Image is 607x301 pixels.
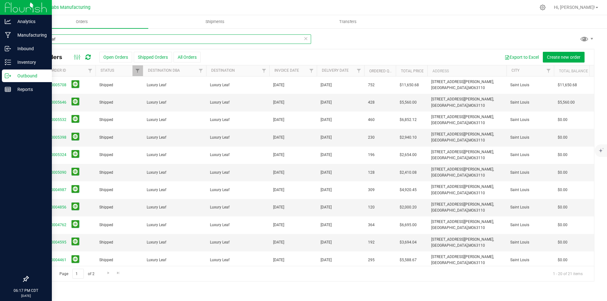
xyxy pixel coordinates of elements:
[468,156,474,160] span: MO
[99,152,139,158] span: Shipped
[11,58,49,66] p: Inventory
[543,65,554,76] a: Filter
[49,117,66,123] a: 00005532
[11,31,49,39] p: Manufacturing
[400,222,417,228] span: $6,695.00
[510,222,550,228] span: Saint Louis
[11,72,49,80] p: Outbound
[210,82,266,88] span: Luxury Leaf
[558,152,567,158] span: $0.00
[321,117,332,123] span: [DATE]
[539,4,547,10] div: Manage settings
[99,99,139,105] span: Shipped
[49,170,66,176] a: 00005090
[510,170,550,176] span: Saint Louis
[273,239,284,245] span: [DATE]
[321,239,332,245] span: [DATE]
[273,135,284,141] span: [DATE]
[273,222,284,228] span: [DATE]
[510,135,550,141] span: Saint Louis
[210,152,266,158] span: Luxury Leaf
[558,82,577,88] span: $11,650.68
[274,68,299,73] a: Invoice Date
[5,59,11,65] inline-svg: Inventory
[273,187,284,193] span: [DATE]
[474,191,485,195] span: 63110
[49,204,66,210] a: 00004856
[474,208,485,213] span: 63110
[400,99,417,105] span: $5,560.00
[15,15,148,28] a: Orders
[510,117,550,123] span: Saint Louis
[558,135,567,141] span: $0.00
[431,220,494,224] span: [STREET_ADDRESS][PERSON_NAME],
[3,293,49,298] p: [DATE]
[147,152,202,158] span: Luxury Leaf
[273,170,284,176] span: [DATE]
[468,261,474,265] span: MO
[5,18,11,25] inline-svg: Analytics
[468,121,474,125] span: MO
[99,170,139,176] span: Shipped
[85,65,95,76] a: Filter
[474,173,485,178] span: 63110
[321,204,332,210] span: [DATE]
[321,222,332,228] span: [DATE]
[431,121,468,125] span: [GEOGRAPHIC_DATA],
[431,208,468,213] span: [GEOGRAPHIC_DATA],
[331,19,365,25] span: Transfers
[401,69,424,73] a: Total Price
[49,152,66,158] a: 00005324
[197,19,233,25] span: Shipments
[147,257,202,263] span: Luxury Leaf
[431,97,494,101] span: [STREET_ADDRESS][PERSON_NAME],
[558,170,567,176] span: $0.00
[67,19,96,25] span: Orders
[99,52,132,63] button: Open Orders
[39,5,90,10] span: Teal Labs Manufacturing
[431,150,494,154] span: [STREET_ADDRESS][PERSON_NAME],
[11,86,49,93] p: Reports
[147,135,202,141] span: Luxury Leaf
[321,82,332,88] span: [DATE]
[554,5,595,10] span: Hi, [PERSON_NAME]!
[101,68,114,73] a: Status
[11,18,49,25] p: Analytics
[306,65,317,76] a: Filter
[547,55,580,60] span: Create new order
[368,99,375,105] span: 428
[273,204,284,210] span: [DATE]
[474,138,485,142] span: 63110
[147,82,202,88] span: Luxury Leaf
[49,257,66,263] a: 00004461
[510,187,550,193] span: Saint Louis
[510,239,550,245] span: Saint Louis
[99,239,139,245] span: Shipped
[558,204,567,210] span: $0.00
[210,239,266,245] span: Luxury Leaf
[558,117,567,123] span: $0.00
[468,86,474,90] span: MO
[431,191,468,195] span: [GEOGRAPHIC_DATA],
[400,117,417,123] span: $6,852.12
[5,32,11,38] inline-svg: Manufacturing
[99,257,139,263] span: Shipped
[500,52,543,63] button: Export to Excel
[400,135,417,141] span: $2,940.10
[11,45,49,52] p: Inbound
[49,222,66,228] a: 00004762
[368,222,375,228] span: 364
[431,243,468,248] span: [GEOGRAPHIC_DATA],
[510,99,550,105] span: Saint Louis
[99,135,139,141] span: Shipped
[400,204,417,210] span: $2,000.20
[72,269,84,279] input: 1
[321,257,332,263] span: [DATE]
[431,138,468,142] span: [GEOGRAPHIC_DATA],
[543,52,585,63] button: Create new order
[303,34,308,43] span: Clear
[210,135,266,141] span: Luxury Leaf
[211,68,235,73] a: Destination
[510,82,550,88] span: Saint Louis
[210,187,266,193] span: Luxury Leaf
